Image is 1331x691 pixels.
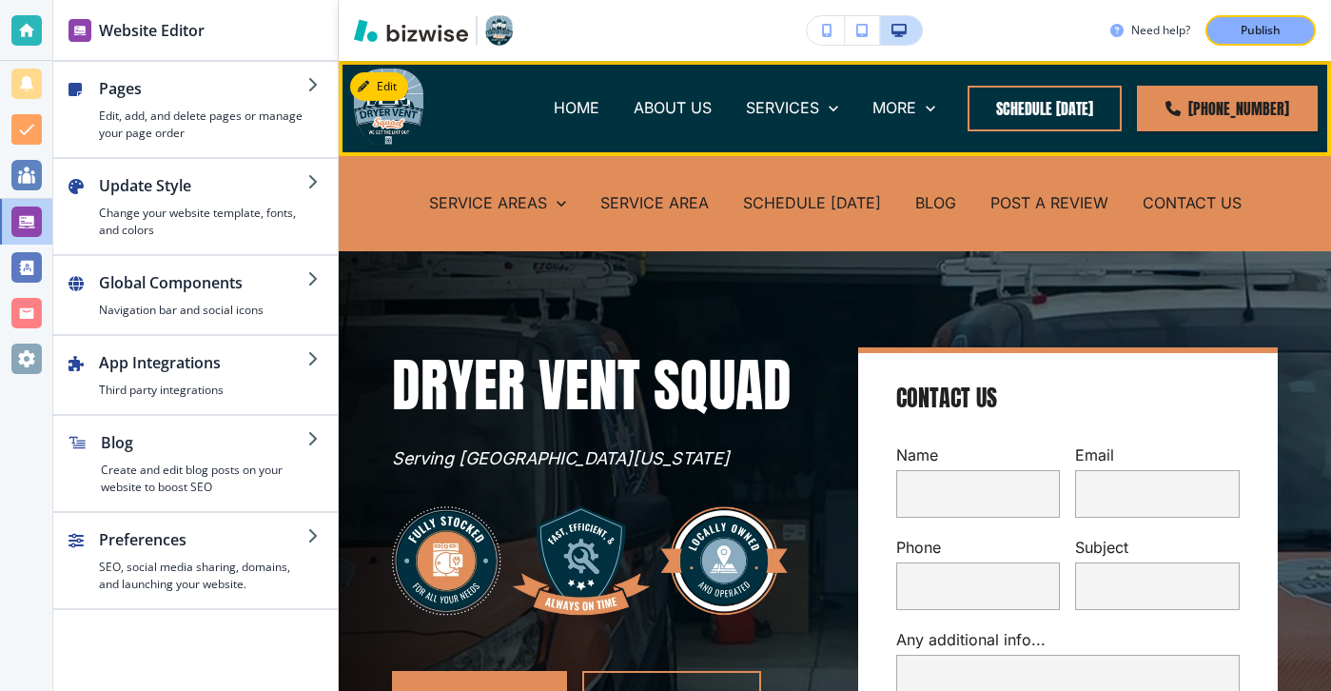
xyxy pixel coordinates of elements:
h1: DRYER VENT SQUAD [392,347,812,424]
p: Publish [1241,22,1281,39]
p: Email [1075,444,1240,466]
p: SERVICE AREA [600,192,709,214]
p: Any additional info... [896,629,1241,651]
p: Name [896,444,1061,466]
h2: App Integrations [99,351,307,374]
button: Edit [350,72,408,101]
p: BLOG [915,192,956,214]
p: Phone [896,537,1061,559]
h4: Change your website template, fonts, and colors [99,205,307,239]
a: Schedule [DATE] [968,86,1122,131]
p: MORE [872,97,916,119]
h2: Website Editor [99,19,205,42]
button: Publish [1205,15,1316,46]
p: Contact Us [896,384,997,414]
h4: Edit, add, and delete pages or manage your page order [99,108,307,142]
button: App IntegrationsThird party integrations [53,336,338,414]
h4: Create and edit blog posts on your website to boost SEO [101,462,307,496]
p: SERVICE AREAS [429,192,547,214]
h4: Navigation bar and social icons [99,302,307,319]
p: POST A REVIEW [990,192,1108,214]
button: PreferencesSEO, social media sharing, domains, and launching your website. [53,513,338,608]
h2: Global Components [99,271,307,294]
a: [PHONE_NUMBER] [1137,86,1318,131]
button: PagesEdit, add, and delete pages or manage your page order [53,62,338,157]
p: SERVICES [746,97,819,119]
h2: Update Style [99,174,307,197]
img: fbf26ac3efab378ad6103fd4e4cdd325.webp [392,496,812,627]
button: BlogCreate and edit blog posts on your website to boost SEO [53,416,338,511]
a: SCHEDULE [DATE] [743,192,881,214]
p: CONTACT US [1143,192,1242,214]
h2: Blog [101,431,307,454]
p: ABOUT US [634,97,712,119]
img: Your Logo [485,15,513,46]
button: Global ComponentsNavigation bar and social icons [53,256,338,334]
h2: Preferences [99,528,307,551]
img: Bizwise Logo [354,19,468,42]
h2: Pages [99,77,307,100]
h3: Need help? [1131,22,1190,39]
img: Dryer Vent Squad of Eastern Pennsylvania [352,68,424,148]
img: editor icon [69,19,91,42]
button: Update StyleChange your website template, fonts, and colors [53,159,338,254]
p: Subject [1075,537,1240,559]
h4: Third party integrations [99,382,307,399]
em: Serving [GEOGRAPHIC_DATA][US_STATE] [392,448,730,468]
p: HOME [554,97,599,119]
h4: SEO, social media sharing, domains, and launching your website. [99,559,307,593]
